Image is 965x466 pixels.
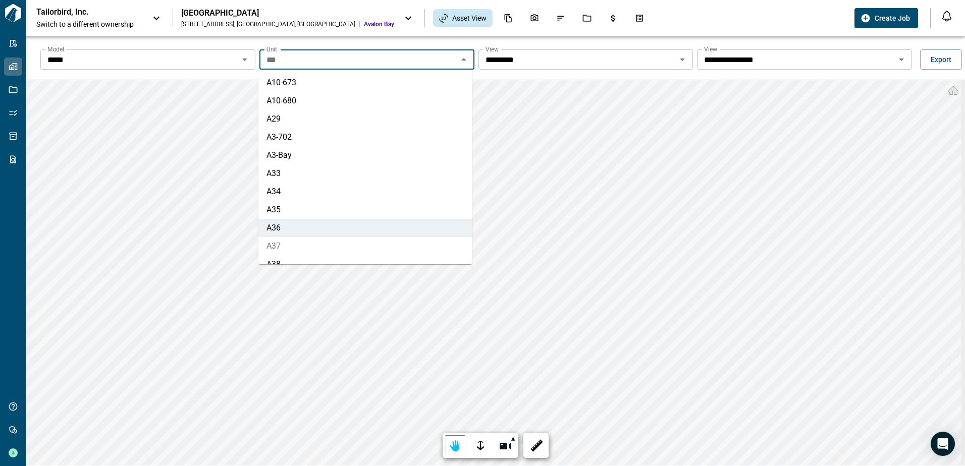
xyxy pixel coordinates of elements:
[36,19,142,29] span: Switch to a different ownership
[524,10,545,27] div: Photos
[266,45,277,53] label: Unit
[550,10,571,27] div: Issues & Info
[457,52,471,67] button: Close
[704,45,717,53] label: View
[675,52,689,67] button: Open
[854,8,918,28] button: Create Job
[364,20,394,28] span: Avalon Bay
[931,432,955,456] div: Open Intercom Messenger
[452,13,487,23] span: Asset View
[629,10,650,27] div: Takeoff Center
[931,54,951,65] span: Export
[894,52,908,67] button: Open
[258,164,472,183] li: A33
[939,8,955,24] button: Open notification feed
[603,10,624,27] div: Budgets
[576,10,598,27] div: Jobs
[258,183,472,201] li: A34
[258,128,472,146] li: A3-702
[433,9,493,27] div: Asset View
[181,8,394,18] div: [GEOGRAPHIC_DATA]
[258,146,472,164] li: A3-Bay
[498,10,519,27] div: Documents
[258,74,472,92] li: A10-673
[875,13,910,23] span: Create Job
[258,110,472,128] li: A29
[258,237,472,255] li: A37
[258,255,472,273] li: A38
[258,201,472,219] li: A35
[258,92,472,110] li: A10-680
[920,49,962,70] button: Export
[36,7,127,17] p: Tailorbird, Inc.
[258,219,472,237] li: A36
[47,45,64,53] label: Model
[181,20,355,28] div: [STREET_ADDRESS] , [GEOGRAPHIC_DATA] , [GEOGRAPHIC_DATA]
[486,45,499,53] label: View
[238,52,252,67] button: Open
